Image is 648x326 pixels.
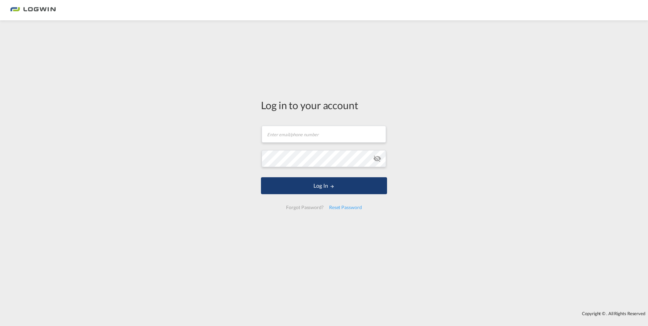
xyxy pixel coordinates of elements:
div: Log in to your account [261,98,387,112]
md-icon: icon-eye-off [373,155,381,163]
button: LOGIN [261,177,387,194]
div: Forgot Password? [283,201,326,213]
div: Reset Password [326,201,365,213]
img: bc73a0e0d8c111efacd525e4c8ad7d32.png [10,3,56,18]
input: Enter email/phone number [262,126,386,143]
